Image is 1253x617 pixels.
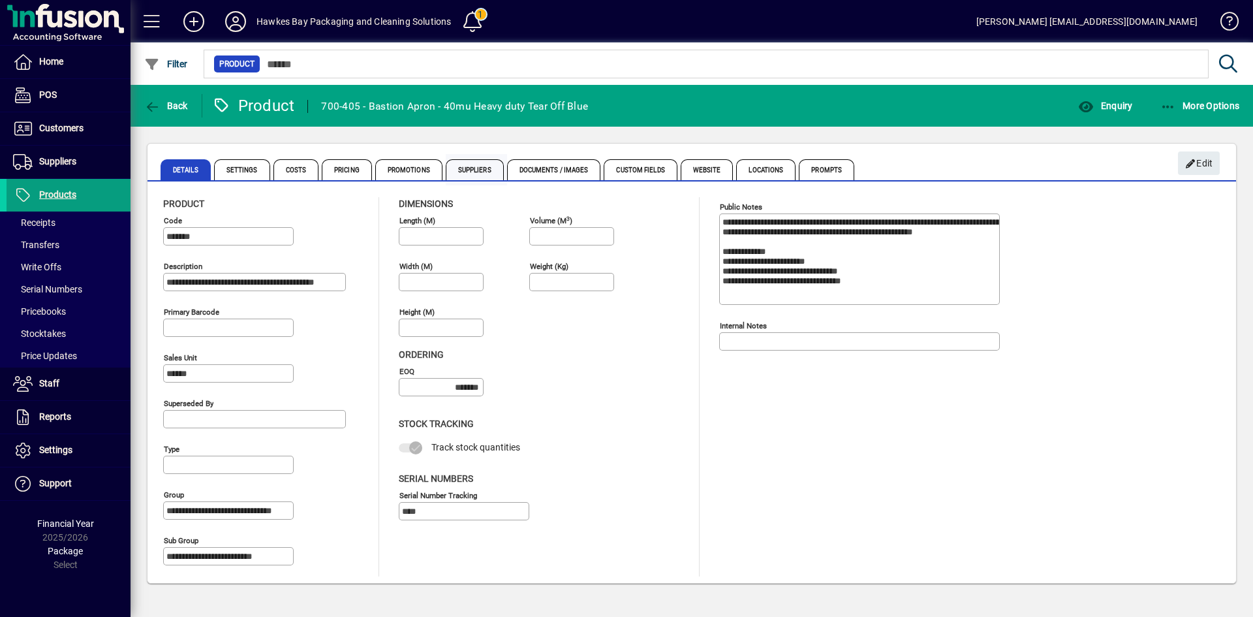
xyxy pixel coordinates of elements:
[214,159,270,180] span: Settings
[219,57,255,71] span: Product
[976,11,1198,32] div: [PERSON_NAME] [EMAIL_ADDRESS][DOMAIN_NAME]
[1178,151,1220,175] button: Edit
[399,216,435,225] mat-label: Length (m)
[161,159,211,180] span: Details
[321,96,588,117] div: 700-405 - Bastion Apron - 40mu Heavy duty Tear Off Blue
[399,473,473,484] span: Serial Numbers
[144,101,188,111] span: Back
[39,56,63,67] span: Home
[164,399,213,408] mat-label: Superseded by
[7,345,131,367] a: Price Updates
[7,234,131,256] a: Transfers
[13,262,61,272] span: Write Offs
[215,10,256,33] button: Profile
[163,198,204,209] span: Product
[7,146,131,178] a: Suppliers
[399,349,444,360] span: Ordering
[1157,94,1243,118] button: More Options
[7,112,131,145] a: Customers
[446,159,504,180] span: Suppliers
[681,159,734,180] span: Website
[736,159,796,180] span: Locations
[7,256,131,278] a: Write Offs
[48,546,83,556] span: Package
[399,262,433,271] mat-label: Width (m)
[39,89,57,100] span: POS
[1185,153,1213,174] span: Edit
[13,240,59,250] span: Transfers
[164,536,198,545] mat-label: Sub group
[399,367,414,376] mat-label: EOQ
[164,445,179,454] mat-label: Type
[7,46,131,78] a: Home
[39,123,84,133] span: Customers
[173,10,215,33] button: Add
[39,445,72,455] span: Settings
[1211,3,1237,45] a: Knowledge Base
[720,202,762,212] mat-label: Public Notes
[7,467,131,500] a: Support
[507,159,601,180] span: Documents / Images
[39,156,76,166] span: Suppliers
[7,434,131,467] a: Settings
[164,262,202,271] mat-label: Description
[39,378,59,388] span: Staff
[141,52,191,76] button: Filter
[7,212,131,234] a: Receipts
[7,278,131,300] a: Serial Numbers
[144,59,188,69] span: Filter
[212,95,295,116] div: Product
[399,419,474,429] span: Stock Tracking
[39,189,76,200] span: Products
[13,284,82,294] span: Serial Numbers
[530,216,572,225] mat-label: Volume (m )
[399,308,435,317] mat-label: Height (m)
[164,353,197,362] mat-label: Sales unit
[566,215,570,221] sup: 3
[13,306,66,317] span: Pricebooks
[131,94,202,118] app-page-header-button: Back
[431,442,520,452] span: Track stock quantities
[720,321,767,330] mat-label: Internal Notes
[37,518,94,529] span: Financial Year
[7,323,131,345] a: Stocktakes
[7,401,131,434] a: Reports
[141,94,191,118] button: Back
[39,478,72,488] span: Support
[7,79,131,112] a: POS
[399,490,477,499] mat-label: Serial Number tracking
[273,159,319,180] span: Costs
[399,198,453,209] span: Dimensions
[1160,101,1240,111] span: More Options
[1075,94,1136,118] button: Enquiry
[164,216,182,225] mat-label: Code
[799,159,854,180] span: Prompts
[7,300,131,323] a: Pricebooks
[7,368,131,400] a: Staff
[13,328,66,339] span: Stocktakes
[1078,101,1132,111] span: Enquiry
[604,159,677,180] span: Custom Fields
[13,351,77,361] span: Price Updates
[13,217,55,228] span: Receipts
[164,308,219,317] mat-label: Primary barcode
[164,490,184,499] mat-label: Group
[530,262,568,271] mat-label: Weight (Kg)
[375,159,442,180] span: Promotions
[39,411,71,422] span: Reports
[322,159,372,180] span: Pricing
[256,11,452,32] div: Hawkes Bay Packaging and Cleaning Solutions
